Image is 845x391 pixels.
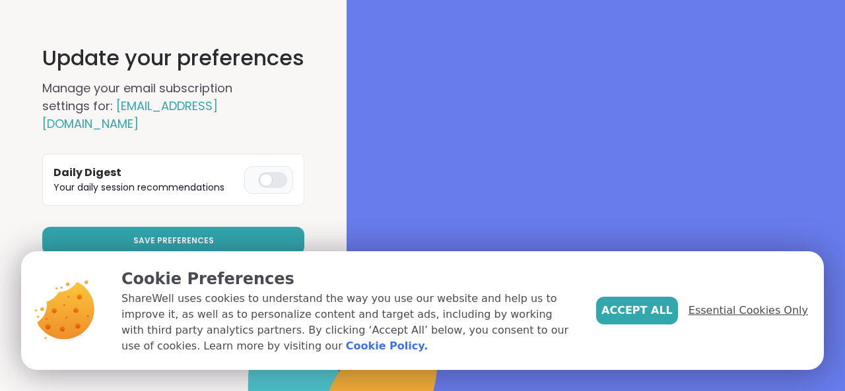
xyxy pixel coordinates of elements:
button: Accept All [596,297,678,324]
span: Accept All [601,303,673,318]
p: Your daily session recommendations [53,181,239,195]
h2: Manage your email subscription settings for: [42,79,280,133]
span: [EMAIL_ADDRESS][DOMAIN_NAME] [42,98,218,132]
h1: Update your preferences [42,42,304,74]
span: Essential Cookies Only [689,303,808,318]
button: Save Preferences [42,227,304,255]
p: ShareWell uses cookies to understand the way you use our website and help us to improve it, as we... [121,291,575,354]
h3: Daily Digest [53,165,239,181]
p: Cookie Preferences [121,267,575,291]
span: Save Preferences [133,235,214,247]
a: Cookie Policy. [346,338,428,354]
